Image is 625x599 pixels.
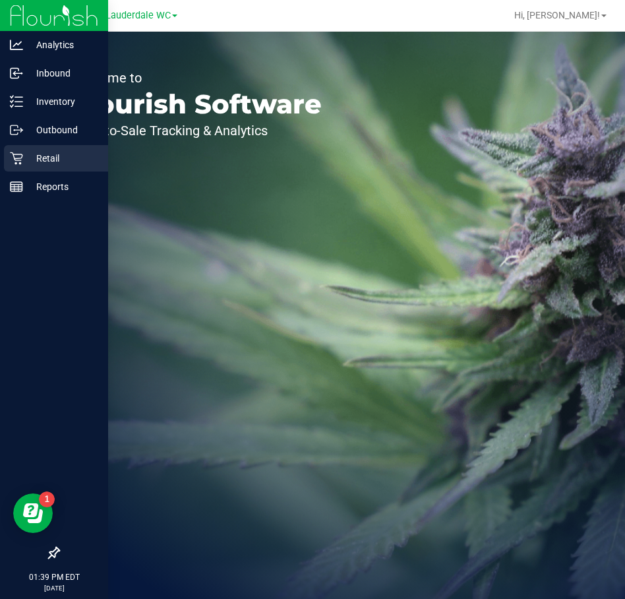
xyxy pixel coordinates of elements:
[71,91,322,117] p: Flourish Software
[10,67,23,80] inline-svg: Inbound
[10,38,23,51] inline-svg: Analytics
[23,150,102,166] p: Retail
[23,122,102,138] p: Outbound
[6,583,102,593] p: [DATE]
[10,123,23,137] inline-svg: Outbound
[71,124,322,137] p: Seed-to-Sale Tracking & Analytics
[10,180,23,193] inline-svg: Reports
[39,491,55,507] iframe: Resource center unread badge
[92,10,171,21] span: Ft. Lauderdale WC
[71,71,322,84] p: Welcome to
[13,493,53,533] iframe: Resource center
[23,94,102,110] p: Inventory
[10,95,23,108] inline-svg: Inventory
[23,179,102,195] p: Reports
[23,37,102,53] p: Analytics
[514,10,600,20] span: Hi, [PERSON_NAME]!
[6,571,102,583] p: 01:39 PM EDT
[23,65,102,81] p: Inbound
[10,152,23,165] inline-svg: Retail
